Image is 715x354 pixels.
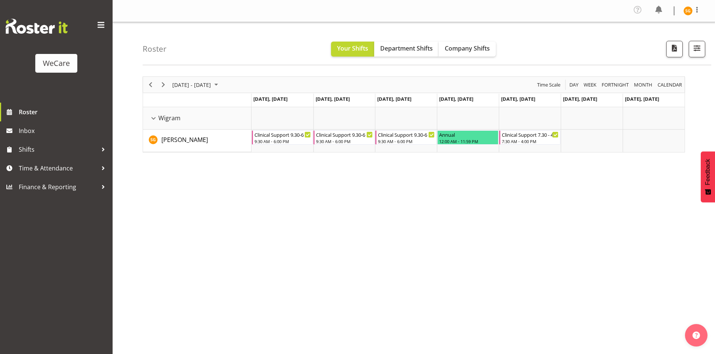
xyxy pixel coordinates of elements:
[378,131,435,138] div: Clinical Support 9.30-6
[161,136,208,144] span: [PERSON_NAME]
[143,45,167,53] h4: Roster
[19,144,98,155] span: Shifts
[601,80,629,90] span: Fortnight
[253,96,288,102] span: [DATE], [DATE]
[161,135,208,144] a: [PERSON_NAME]
[19,106,109,118] span: Roster
[254,138,311,144] div: 9:30 AM - 6:00 PM
[657,80,683,90] span: calendar
[375,130,437,145] div: Sanjita Gurung"s event - Clinical Support 9.30-6 Begin From Wednesday, October 1, 2025 at 9:30:00...
[633,80,653,90] span: Month
[445,44,490,52] span: Company Shifts
[704,159,711,185] span: Feedback
[536,80,562,90] button: Time Scale
[439,96,473,102] span: [DATE], [DATE]
[143,130,251,152] td: Sanjita Gurung resource
[563,96,597,102] span: [DATE], [DATE]
[583,80,597,90] span: Week
[568,80,580,90] button: Timeline Day
[633,80,654,90] button: Timeline Month
[439,131,497,138] div: Annual
[19,163,98,174] span: Time & Attendance
[316,131,373,138] div: Clinical Support 9.30-6
[625,96,659,102] span: [DATE], [DATE]
[252,130,313,145] div: Sanjita Gurung"s event - Clinical Support 9.30-6 Begin From Monday, September 29, 2025 at 9:30:00...
[692,332,700,339] img: help-xxl-2.png
[144,77,157,93] div: Previous
[601,80,630,90] button: Fortnight
[374,42,439,57] button: Department Shifts
[536,80,561,90] span: Time Scale
[316,96,350,102] span: [DATE], [DATE]
[158,80,169,90] button: Next
[157,77,170,93] div: Next
[569,80,579,90] span: Day
[316,138,373,144] div: 9:30 AM - 6:00 PM
[666,41,683,57] button: Download a PDF of the roster according to the set date range.
[251,107,685,152] table: Timeline Week of October 3, 2025
[439,42,496,57] button: Company Shifts
[656,80,683,90] button: Month
[172,80,212,90] span: [DATE] - [DATE]
[683,6,692,15] img: sanjita-gurung11279.jpg
[583,80,598,90] button: Timeline Week
[502,131,558,138] div: Clinical Support 7.30 - 4
[502,138,558,144] div: 7:30 AM - 4:00 PM
[701,151,715,202] button: Feedback - Show survey
[143,76,685,152] div: Timeline Week of October 3, 2025
[378,138,435,144] div: 9:30 AM - 6:00 PM
[6,19,68,34] img: Rosterit website logo
[19,125,109,136] span: Inbox
[499,130,560,145] div: Sanjita Gurung"s event - Clinical Support 7.30 - 4 Begin From Friday, October 3, 2025 at 7:30:00 ...
[43,58,70,69] div: WeCare
[380,44,433,52] span: Department Shifts
[377,96,411,102] span: [DATE], [DATE]
[689,41,705,57] button: Filter Shifts
[143,107,251,130] td: Wigram resource
[171,80,221,90] button: Sep 29 - Oct 05, 2025
[313,130,375,145] div: Sanjita Gurung"s event - Clinical Support 9.30-6 Begin From Tuesday, September 30, 2025 at 9:30:0...
[501,96,535,102] span: [DATE], [DATE]
[146,80,156,90] button: Previous
[158,114,181,122] span: Wigram
[19,181,98,193] span: Finance & Reporting
[437,130,498,145] div: Sanjita Gurung"s event - Annual Begin From Thursday, October 2, 2025 at 12:00:00 AM GMT+13:00 End...
[254,131,311,138] div: Clinical Support 9.30-6
[337,44,368,52] span: Your Shifts
[331,42,374,57] button: Your Shifts
[439,138,497,144] div: 12:00 AM - 11:59 PM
